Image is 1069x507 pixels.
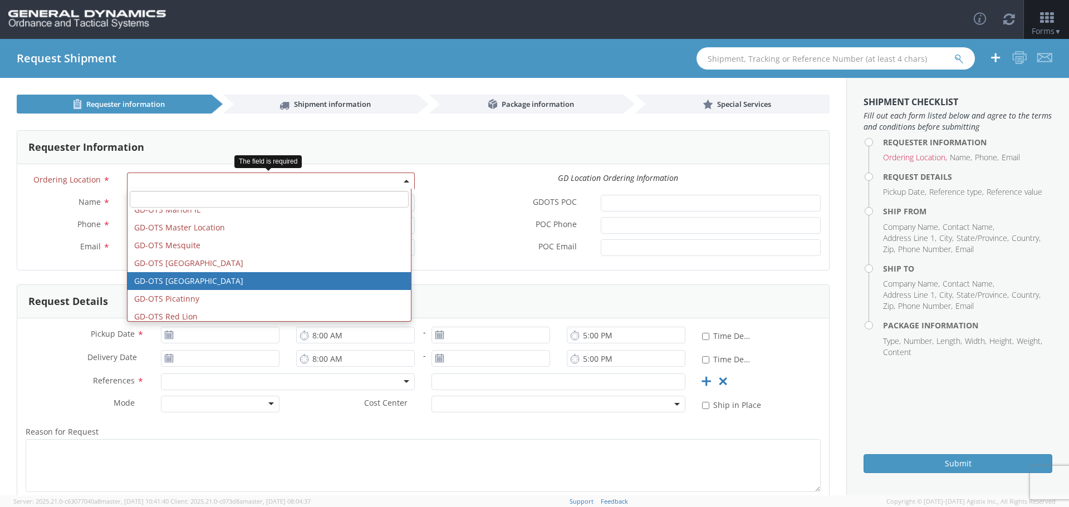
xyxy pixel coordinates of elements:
span: Ordering Location [33,174,101,185]
li: Email [955,301,974,312]
li: Address Line 1 [883,233,936,244]
li: Email [1002,152,1020,163]
li: GD-OTS Master Location [128,219,411,237]
span: Delivery Date [87,352,137,365]
h4: Request Shipment [17,52,116,65]
li: Type [883,336,901,347]
li: Contact Name [943,278,994,289]
li: Content [883,347,911,358]
h4: Ship From [883,207,1052,215]
span: Forms [1032,26,1061,36]
label: Time Definite [702,329,753,342]
span: Pickup Date [91,328,135,339]
li: Number [904,336,934,347]
li: Phone Number [898,244,953,255]
input: Ship in Place [702,402,709,409]
li: Email [955,244,974,255]
li: Width [965,336,987,347]
li: Pickup Date [883,186,926,198]
input: Time Definite [702,356,709,363]
li: GD-OTS Red Lion [128,308,411,326]
span: master, [DATE] 10:41:40 [101,497,169,505]
li: Zip [883,244,895,255]
a: Support [570,497,594,505]
li: State/Province [957,289,1009,301]
li: Country [1012,289,1041,301]
li: GD-OTS Picatinny [128,290,411,308]
span: Phone [77,219,101,229]
li: Height [989,336,1014,347]
h4: Ship To [883,264,1052,273]
li: Ordering Location [883,152,947,163]
h3: Shipment Checklist [864,97,1052,107]
span: Requester information [86,99,165,109]
span: Fill out each form listed below and agree to the terms and conditions before submitting [864,110,1052,132]
a: Requester information [17,95,212,114]
li: Length [936,336,962,347]
li: Reference type [929,186,984,198]
label: Ship in Place [702,398,763,411]
li: GD-OTS Mesquite [128,237,411,254]
li: Country [1012,233,1041,244]
h4: Package Information [883,321,1052,329]
span: Mode [114,397,135,408]
h3: Request Details [28,296,108,307]
label: Time Definite [702,352,753,365]
li: GD-OTS Marion IL [128,201,411,219]
span: Server: 2025.21.0-c63077040a8 [13,497,169,505]
a: Shipment information [223,95,418,114]
li: Zip [883,301,895,312]
h4: Request Details [883,173,1052,181]
a: Special Services [635,95,830,114]
li: GD-OTS [GEOGRAPHIC_DATA] [128,254,411,272]
span: ▼ [1055,27,1061,36]
span: Reason for Request [26,426,99,437]
span: References [93,375,135,386]
li: Company Name [883,221,940,233]
li: Name [950,152,972,163]
span: Copyright © [DATE]-[DATE] Agistix Inc., All Rights Reserved [886,497,1056,506]
li: Contact Name [943,221,994,233]
span: Client: 2025.21.0-c073d8a [170,497,311,505]
li: GD-OTS [GEOGRAPHIC_DATA] [128,272,411,290]
span: Cost Center [364,397,408,410]
span: Email [80,241,101,252]
li: Company Name [883,278,940,289]
li: City [939,233,954,244]
img: gd-ots-0c3321f2eb4c994f95cb.png [8,10,166,29]
a: Package information [429,95,624,114]
h3: Requester Information [28,142,144,153]
span: POC Email [538,241,577,254]
span: POC Phone [536,219,577,232]
span: master, [DATE] 08:04:37 [243,497,311,505]
li: Address Line 1 [883,289,936,301]
i: GD Location Ordering Information [558,173,678,183]
input: Time Definite [702,333,709,340]
div: The field is required [234,155,302,168]
span: GDOTS POC [533,196,577,209]
a: Feedback [601,497,628,505]
li: Weight [1017,336,1042,347]
span: Special Services [717,99,771,109]
input: Shipment, Tracking or Reference Number (at least 4 chars) [697,47,975,70]
li: State/Province [957,233,1009,244]
h4: Requester Information [883,138,1052,146]
button: Submit [864,454,1052,473]
li: Phone [975,152,999,163]
li: City [939,289,954,301]
span: Shipment information [294,99,371,109]
li: Reference value [987,186,1042,198]
li: Phone Number [898,301,953,312]
span: Package information [502,99,574,109]
span: Name [79,196,101,207]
